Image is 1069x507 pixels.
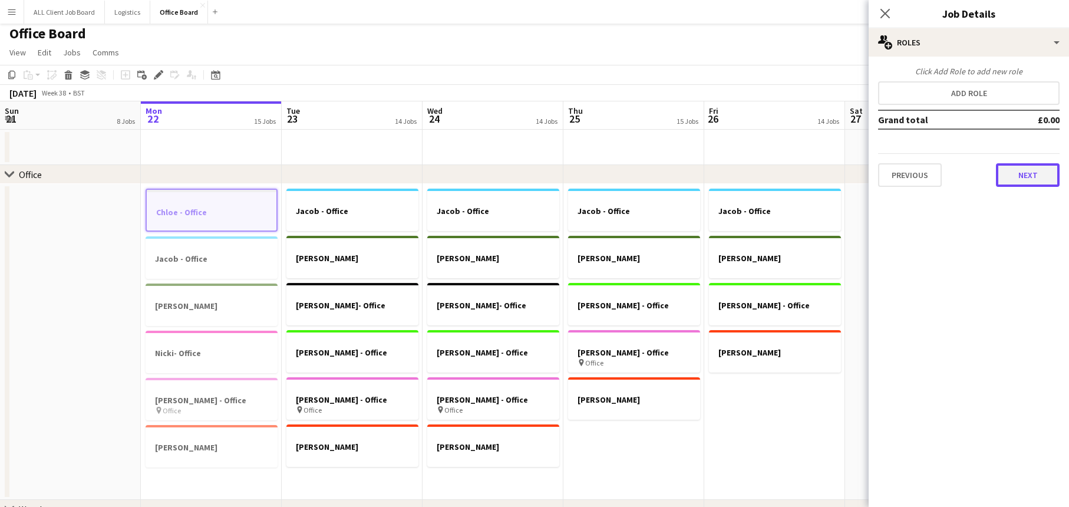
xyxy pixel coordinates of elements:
app-job-card: [PERSON_NAME] - Office Office [427,377,559,420]
h3: [PERSON_NAME] [568,394,700,405]
span: Fri [709,106,718,116]
a: Jobs [58,45,85,60]
app-job-card: [PERSON_NAME] [286,236,418,278]
h3: [PERSON_NAME] [709,347,841,358]
app-job-card: Chloe - Office [146,189,278,232]
span: View [9,47,26,58]
app-job-card: [PERSON_NAME] [146,284,278,326]
h3: Jacob - Office [427,206,559,216]
app-job-card: [PERSON_NAME]- Office [427,283,559,325]
app-job-card: [PERSON_NAME] - Office [286,330,418,373]
h3: Nicki- Office [146,348,278,358]
span: Wed [427,106,443,116]
span: Sat [850,106,863,116]
app-job-card: [PERSON_NAME] - Office Office [568,330,700,373]
app-job-card: Jacob - Office [568,189,700,231]
h3: [PERSON_NAME]- Office [427,300,559,311]
h1: Office Board [9,25,86,42]
a: View [5,45,31,60]
span: Tue [286,106,300,116]
span: Edit [38,47,51,58]
button: Add role [878,81,1060,105]
span: Comms [93,47,119,58]
h3: [PERSON_NAME] [146,442,278,453]
app-job-card: [PERSON_NAME] - Office [709,283,841,325]
div: [PERSON_NAME] - Office [427,330,559,373]
h3: Chloe - Office [147,207,276,218]
div: 14 Jobs [536,117,557,126]
div: [PERSON_NAME] - Office [568,283,700,325]
app-job-card: Jacob - Office [709,189,841,231]
h3: [PERSON_NAME] - Office [286,347,418,358]
h3: [PERSON_NAME]- Office [286,300,418,311]
h3: Jacob - Office [709,206,841,216]
span: Week 38 [39,88,68,97]
span: Thu [568,106,583,116]
span: Sun [5,106,19,116]
span: 24 [425,112,443,126]
button: Office Board [150,1,208,24]
h3: [PERSON_NAME] - Office [568,300,700,311]
app-job-card: Jacob - Office [427,189,559,231]
app-job-card: [PERSON_NAME]- Office [286,283,418,325]
app-job-card: Jacob - Office [286,189,418,231]
h3: [PERSON_NAME] [709,253,841,264]
button: Previous [878,163,942,187]
h3: Jacob - Office [286,206,418,216]
div: 14 Jobs [395,117,417,126]
td: Grand total [878,110,1004,129]
h3: [PERSON_NAME] - Office [568,347,700,358]
div: [PERSON_NAME] [709,236,841,278]
span: 26 [707,112,718,126]
span: Jobs [63,47,81,58]
h3: Jacob - Office [146,253,278,264]
div: Roles [869,28,1069,57]
h3: [PERSON_NAME] - Office [427,347,559,358]
h3: [PERSON_NAME] - Office [427,394,559,405]
app-job-card: [PERSON_NAME] - Office Office [146,378,278,420]
div: 14 Jobs [817,117,839,126]
app-job-card: Jacob - Office [146,236,278,279]
span: 23 [285,112,300,126]
app-job-card: [PERSON_NAME] [286,424,418,467]
app-job-card: [PERSON_NAME] [146,425,278,468]
h3: [PERSON_NAME] - Office [709,300,841,311]
h3: [PERSON_NAME] [427,442,559,452]
h3: [PERSON_NAME] - Office [286,394,418,405]
span: Office [585,358,603,367]
span: Office [303,406,322,414]
h3: [PERSON_NAME] [568,253,700,264]
button: Next [996,163,1060,187]
span: 21 [3,112,19,126]
app-job-card: [PERSON_NAME] [568,377,700,420]
app-job-card: [PERSON_NAME] - Office Office [286,377,418,420]
app-job-card: [PERSON_NAME] [709,330,841,373]
a: Edit [33,45,56,60]
span: 22 [144,112,162,126]
app-job-card: [PERSON_NAME] [427,424,559,467]
app-job-card: [PERSON_NAME] [568,236,700,278]
h3: [PERSON_NAME] - Office [146,395,278,406]
h3: [PERSON_NAME] [146,301,278,311]
button: Logistics [105,1,150,24]
app-job-card: [PERSON_NAME] [427,236,559,278]
h3: Job Details [869,6,1069,21]
div: BST [73,88,85,97]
